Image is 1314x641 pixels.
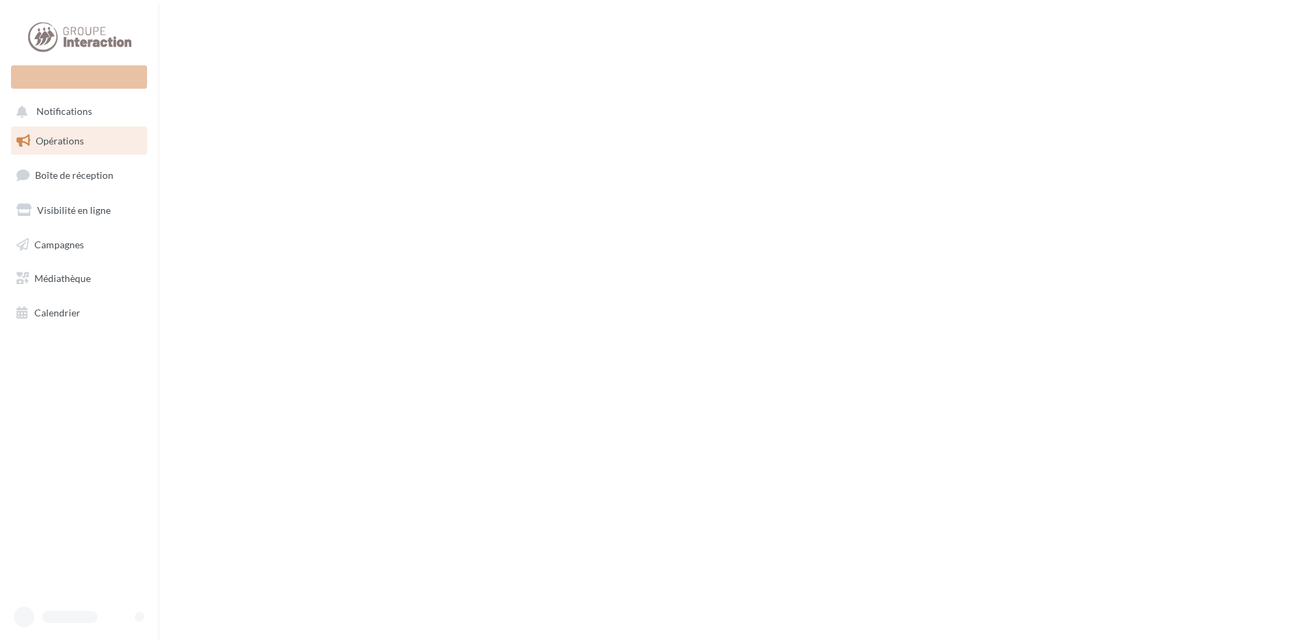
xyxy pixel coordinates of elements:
[34,307,80,318] span: Calendrier
[34,272,91,284] span: Médiathèque
[11,65,147,89] div: Nouvelle campagne
[8,127,150,155] a: Opérations
[8,160,150,190] a: Boîte de réception
[8,264,150,293] a: Médiathèque
[34,238,84,250] span: Campagnes
[35,169,113,181] span: Boîte de réception
[37,204,111,216] span: Visibilité en ligne
[36,135,84,146] span: Opérations
[8,196,150,225] a: Visibilité en ligne
[36,106,92,118] span: Notifications
[8,230,150,259] a: Campagnes
[8,298,150,327] a: Calendrier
